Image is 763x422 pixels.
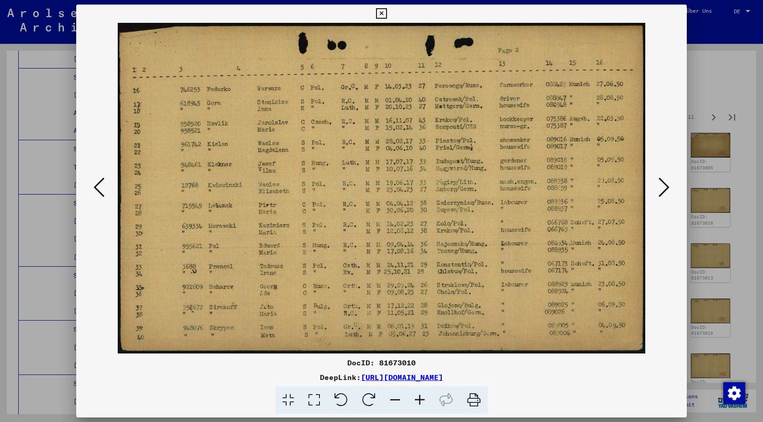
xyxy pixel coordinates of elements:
[107,23,656,353] img: 001.jpg
[361,373,443,382] a: [URL][DOMAIN_NAME]
[76,357,687,368] div: DocID: 81673010
[76,372,687,383] div: DeepLink:
[723,382,745,404] div: Zustimmung ändern
[723,382,745,404] img: Zustimmung ändern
